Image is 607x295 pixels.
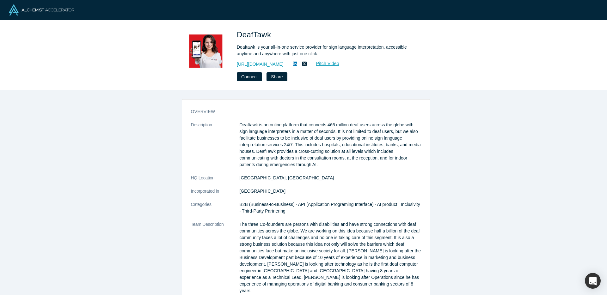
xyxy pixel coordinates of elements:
button: Share [267,72,287,81]
dt: Categories [191,201,240,221]
dt: Description [191,122,240,175]
a: [URL][DOMAIN_NAME] [237,61,284,68]
dt: HQ Location [191,175,240,188]
dd: [GEOGRAPHIC_DATA] [240,188,421,195]
div: Deaftawk is your all-in-one service provider for sign language interpretation, accessible anytime... [237,44,414,57]
img: DeafTawk's Logo [184,29,228,73]
span: B2B (Business-to-Business) · API (Application Programing Interface) · AI product · Inclusivity · ... [240,202,420,214]
p: Deaftawk is an online platform that connects 466 million deaf users across the globe with sign la... [240,122,421,168]
span: DeafTawk [237,30,273,39]
a: Pitch Video [309,60,340,67]
dt: Incorporated in [191,188,240,201]
img: Alchemist Logo [9,4,74,15]
h3: overview [191,108,412,115]
button: Connect [237,72,262,81]
p: The three Co-founders are persons with disabilities and have strong connections with deaf communi... [240,221,421,294]
dd: [GEOGRAPHIC_DATA], [GEOGRAPHIC_DATA] [240,175,421,181]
